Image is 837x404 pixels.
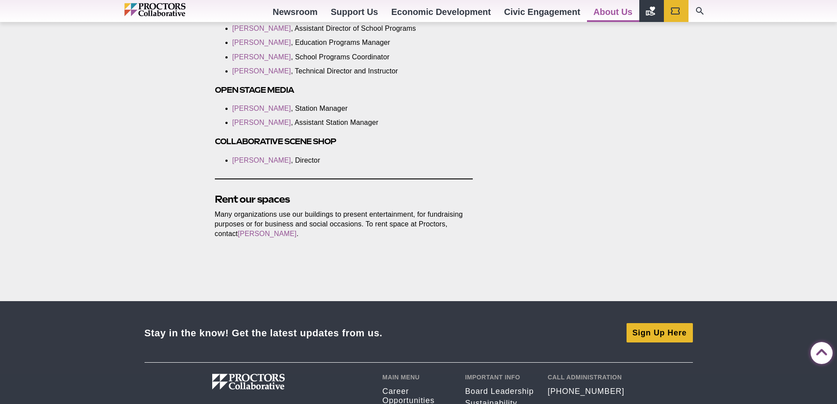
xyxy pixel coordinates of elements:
li: , Assistant Station Manager [232,118,460,127]
b: Rent our spaces [215,193,290,205]
h2: Main Menu [382,374,452,381]
li: , Technical Director and Instructor [232,66,460,76]
a: Sign Up Here [627,323,693,342]
h3: Open Stage Media [215,85,473,95]
img: Proctors logo [124,3,223,16]
a: [PERSON_NAME] [232,39,291,46]
p: Many organizations use our buildings to present entertainment, for fundraising purposes or for bu... [215,210,473,239]
a: Back to Top [811,342,828,360]
a: Board Leadership [465,387,534,396]
h2: Important Info [465,374,534,381]
a: [PHONE_NUMBER] [547,387,624,396]
img: Proctors logo [212,374,331,389]
a: [PERSON_NAME] [232,119,291,126]
h2: Call Administration [547,374,625,381]
a: [PERSON_NAME] [232,105,291,112]
a: [PERSON_NAME] [232,157,291,164]
a: [PERSON_NAME] [232,67,291,75]
a: [PERSON_NAME] [232,53,291,61]
a: [PERSON_NAME] [238,230,297,237]
div: Stay in the know! Get the latest updates from us. [145,327,383,339]
li: , Director [232,156,460,165]
a: [PERSON_NAME] [232,25,291,32]
h3: Collaborative Scene Shop [215,136,473,146]
li: , School Programs Coordinator [232,52,460,62]
li: , Education Programs Manager [232,38,460,47]
li: , Station Manager [232,104,460,113]
li: , Assistant Director of School Programs [232,24,460,33]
